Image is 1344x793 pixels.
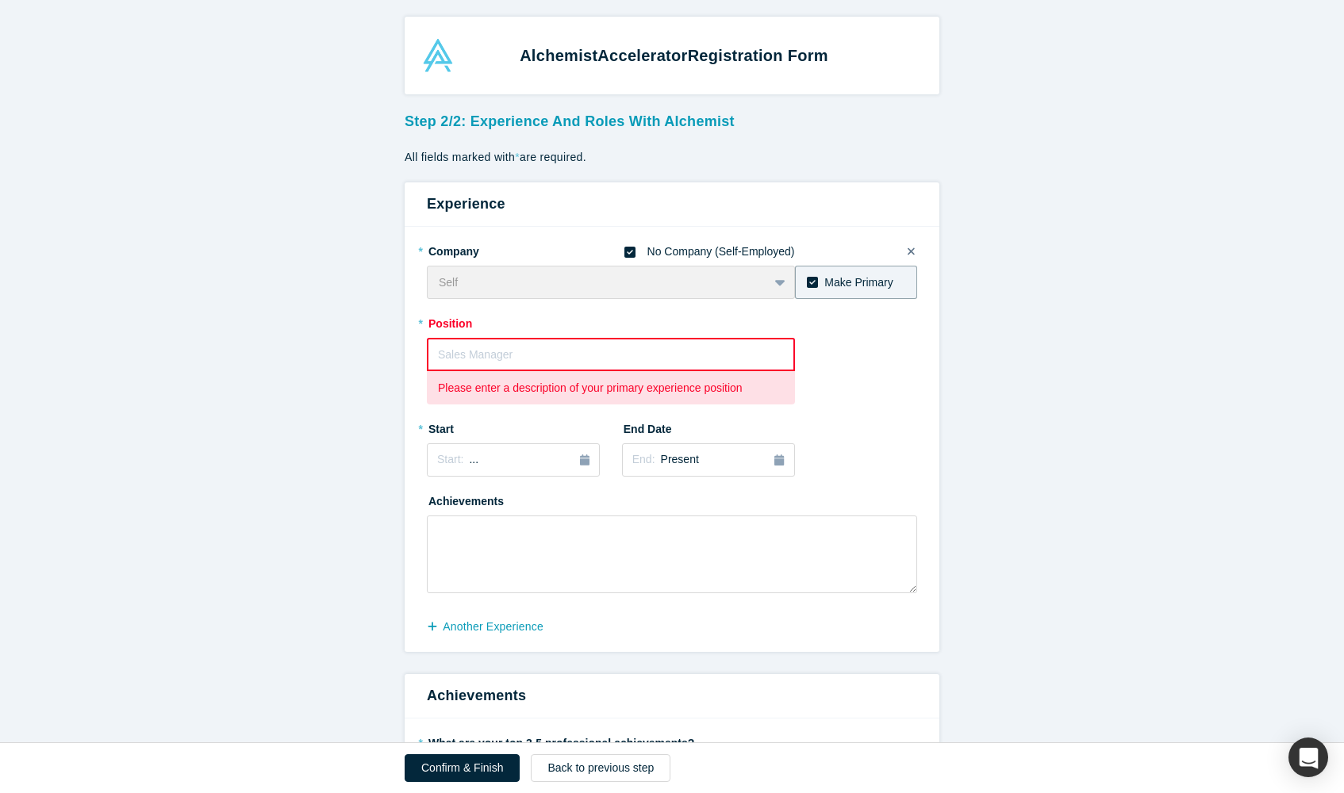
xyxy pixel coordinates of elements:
[427,730,917,752] label: What are your top 3-5 professional achievements?
[661,453,699,465] span: Present
[427,685,917,707] h3: Achievements
[405,754,520,782] button: Confirm & Finish
[469,453,478,465] span: ...
[622,443,795,477] button: End:Present
[427,338,795,371] input: Sales Manager
[824,274,893,291] div: Make Primary
[427,238,516,260] label: Company
[427,443,600,477] button: Start:...
[597,47,687,64] span: Accelerator
[427,310,516,332] label: Position
[622,416,711,438] label: End Date
[520,47,828,64] strong: Alchemist Registration Form
[427,488,516,510] label: Achievements
[632,453,655,465] span: End:
[421,39,455,72] img: Alchemist Accelerator Logo
[437,453,463,465] span: Start:
[427,416,516,438] label: Start
[427,613,560,641] button: another Experience
[427,193,917,215] h3: Experience
[531,754,670,782] button: Back to previous step
[438,380,784,396] p: Please enter a description of your primary experience position
[405,105,939,132] h3: Step 2/2: Experience and Roles with Alchemist
[405,149,939,166] p: All fields marked with are required.
[647,243,795,260] div: No Company (Self-Employed)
